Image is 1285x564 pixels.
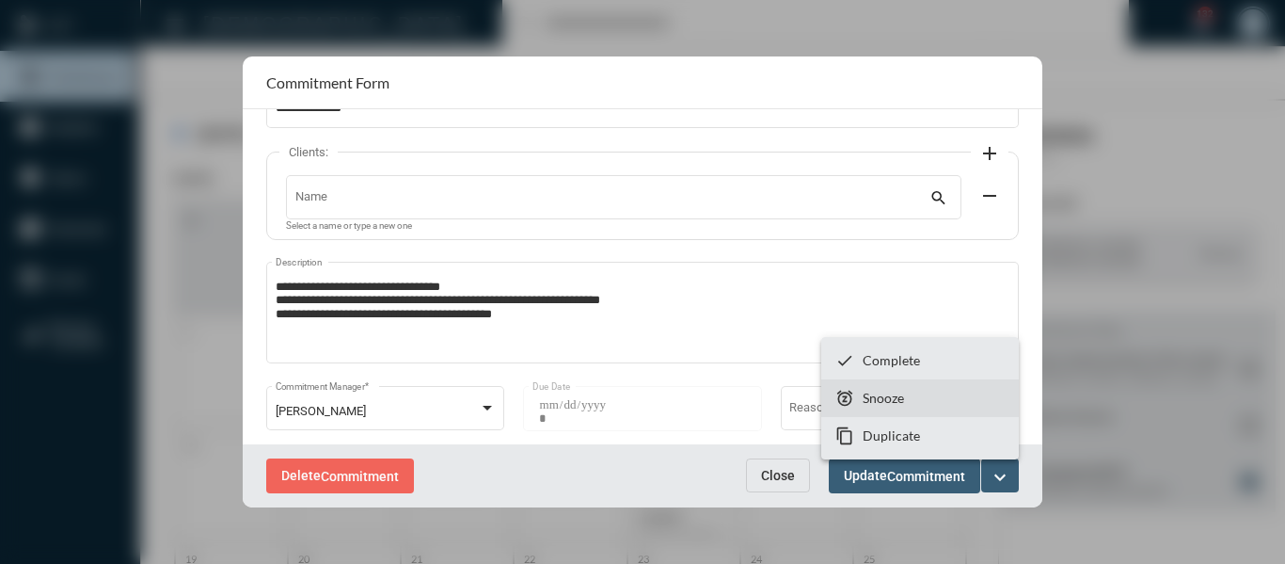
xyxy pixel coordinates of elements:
p: Snooze [863,390,904,406]
p: Complete [863,352,920,368]
mat-icon: snooze [835,389,854,408]
p: Duplicate [863,427,920,443]
mat-icon: content_copy [835,427,854,445]
mat-icon: checkmark [835,351,854,370]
